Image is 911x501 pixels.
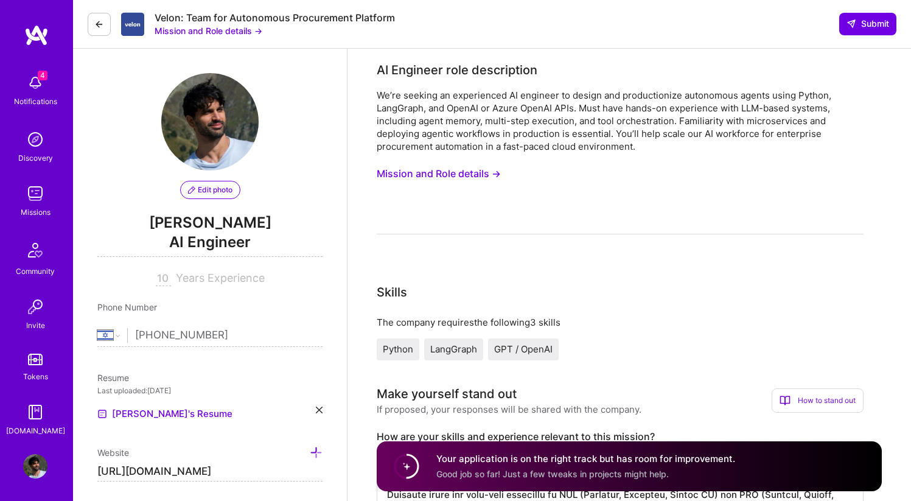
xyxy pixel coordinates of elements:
div: Notifications [14,95,57,108]
img: User Avatar [23,454,47,478]
input: http://... [97,462,323,482]
div: Skills [377,283,407,301]
img: logo [24,24,49,46]
img: Resume [97,409,107,419]
span: Phone Number [97,302,157,312]
span: Good job so far! Just a few tweaks in projects might help. [436,469,669,479]
span: LangGraph [430,343,477,355]
span: [PERSON_NAME] [97,214,323,232]
span: Website [97,447,129,458]
div: [DOMAIN_NAME] [6,424,65,437]
span: Years Experience [176,272,265,284]
div: The company requires the following 3 skills [377,316,864,329]
div: AI Engineer role description [377,61,537,79]
div: Last uploaded: [DATE] [97,384,323,397]
button: Mission and Role details → [155,24,262,37]
span: AI Engineer [97,232,323,257]
span: GPT / OpenAI [494,343,553,355]
div: Community [16,265,55,278]
div: How to stand out [772,388,864,413]
input: XX [156,272,171,286]
span: Python [383,343,413,355]
input: +1 (000) 000-0000 [135,318,323,353]
div: Velon: Team for Autonomous Procurement Platform [155,12,395,24]
img: Community [21,236,50,265]
div: If proposed, your responses will be shared with the company. [377,403,641,416]
span: Edit photo [188,184,232,195]
button: Edit photo [180,181,240,199]
img: teamwork [23,181,47,206]
i: icon Close [316,407,323,413]
img: bell [23,71,47,95]
span: Resume [97,373,129,383]
i: icon LeftArrowDark [94,19,104,29]
img: Company Logo [121,12,145,37]
div: Make yourself stand out [377,385,517,403]
img: Invite [23,295,47,319]
span: Submit [846,18,889,30]
div: Tokens [23,370,48,383]
div: Discovery [18,152,53,164]
div: Invite [26,319,45,332]
i: icon SendLight [846,19,856,29]
a: User Avatar [20,454,51,478]
div: Missions [21,206,51,219]
h4: Your application is on the right track but has room for improvement. [436,452,735,465]
label: How are your skills and experience relevant to this mission? [377,430,864,443]
button: Submit [839,13,896,35]
img: tokens [28,354,43,365]
button: Mission and Role details → [377,163,501,185]
img: discovery [23,127,47,152]
i: icon PencilPurple [188,186,195,194]
i: icon BookOpen [780,395,791,406]
span: 4 [38,71,47,80]
img: User Avatar [161,73,259,170]
div: We’re seeking an experienced AI engineer to design and productionize autonomous agents using Pyth... [377,89,864,153]
img: guide book [23,400,47,424]
a: [PERSON_NAME]'s Resume [97,407,232,421]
